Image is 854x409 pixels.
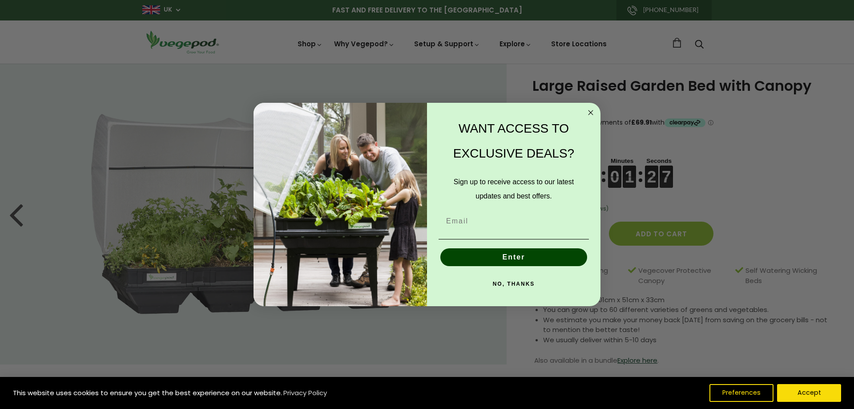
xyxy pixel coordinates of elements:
[254,103,427,306] img: e9d03583-1bb1-490f-ad29-36751b3212ff.jpeg
[282,385,328,401] a: Privacy Policy (opens in a new tab)
[439,212,589,230] input: Email
[585,107,596,118] button: Close dialog
[777,384,841,402] button: Accept
[454,178,574,200] span: Sign up to receive access to our latest updates and best offers.
[453,121,574,160] span: WANT ACCESS TO EXCLUSIVE DEALS?
[13,388,282,397] span: This website uses cookies to ensure you get the best experience on our website.
[439,275,589,293] button: NO, THANKS
[440,248,587,266] button: Enter
[709,384,773,402] button: Preferences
